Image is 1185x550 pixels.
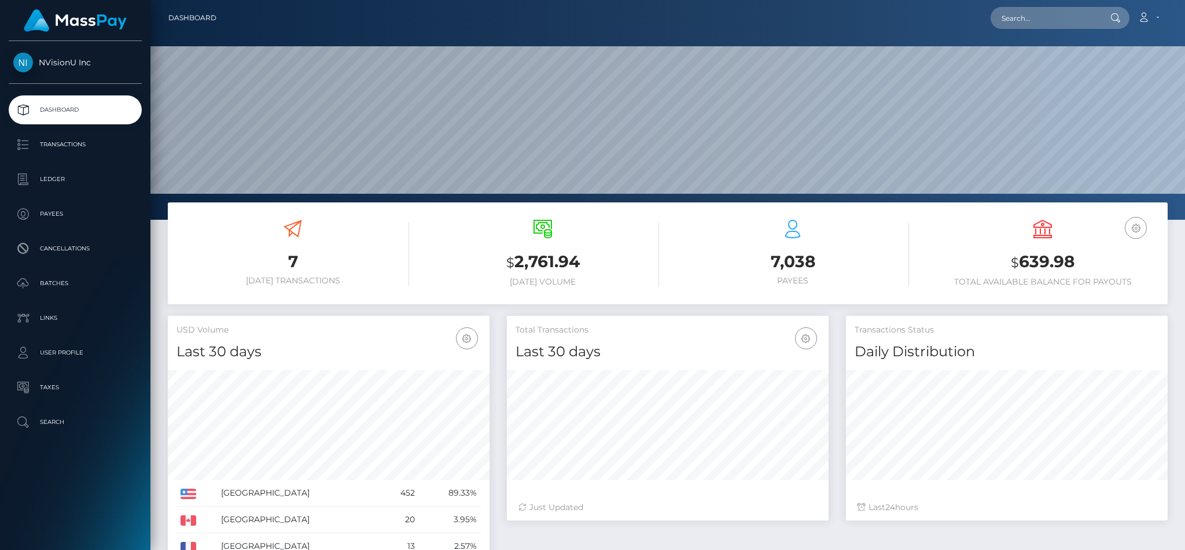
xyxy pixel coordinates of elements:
p: Dashboard [13,101,137,119]
td: 89.33% [419,480,481,507]
h3: 639.98 [926,250,1159,274]
h3: 7,038 [676,250,909,273]
a: Ledger [9,165,142,194]
p: Ledger [13,171,137,188]
a: Batches [9,269,142,298]
a: Links [9,304,142,333]
h3: 2,761.94 [426,250,659,274]
p: Payees [13,205,137,223]
td: [GEOGRAPHIC_DATA] [217,507,381,533]
h6: Total Available Balance for Payouts [926,277,1159,287]
a: User Profile [9,338,142,367]
a: Transactions [9,130,142,159]
p: Batches [13,275,137,292]
p: Links [13,309,137,327]
p: User Profile [13,344,137,361]
div: Last hours [858,501,1156,514]
p: Taxes [13,379,137,396]
img: US.png [181,489,196,499]
h6: [DATE] Transactions [176,276,409,286]
h5: Transactions Status [855,324,1159,336]
p: Transactions [13,136,137,153]
h5: Total Transactions [516,324,820,336]
a: Dashboard [168,6,216,30]
a: Payees [9,200,142,228]
td: 452 [381,480,419,507]
span: NVisionU Inc [9,57,142,68]
a: Dashboard [9,95,142,124]
h4: Last 30 days [516,342,820,362]
p: Search [13,414,137,431]
span: 24 [885,502,895,512]
p: Cancellations [13,240,137,257]
h6: [DATE] Volume [426,277,659,287]
img: NVisionU Inc [13,53,33,72]
small: $ [506,254,514,271]
small: $ [1011,254,1019,271]
a: Cancellations [9,234,142,263]
h4: Daily Distribution [855,342,1159,362]
input: Search... [991,7,1099,29]
td: [GEOGRAPHIC_DATA] [217,480,381,507]
a: Search [9,408,142,437]
h5: USD Volume [176,324,481,336]
td: 20 [381,507,419,533]
img: CA.png [181,515,196,526]
h6: Payees [676,276,909,286]
td: 3.95% [419,507,481,533]
h3: 7 [176,250,409,273]
a: Taxes [9,373,142,402]
h4: Last 30 days [176,342,481,362]
img: MassPay Logo [24,9,127,32]
div: Just Updated [518,501,817,514]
